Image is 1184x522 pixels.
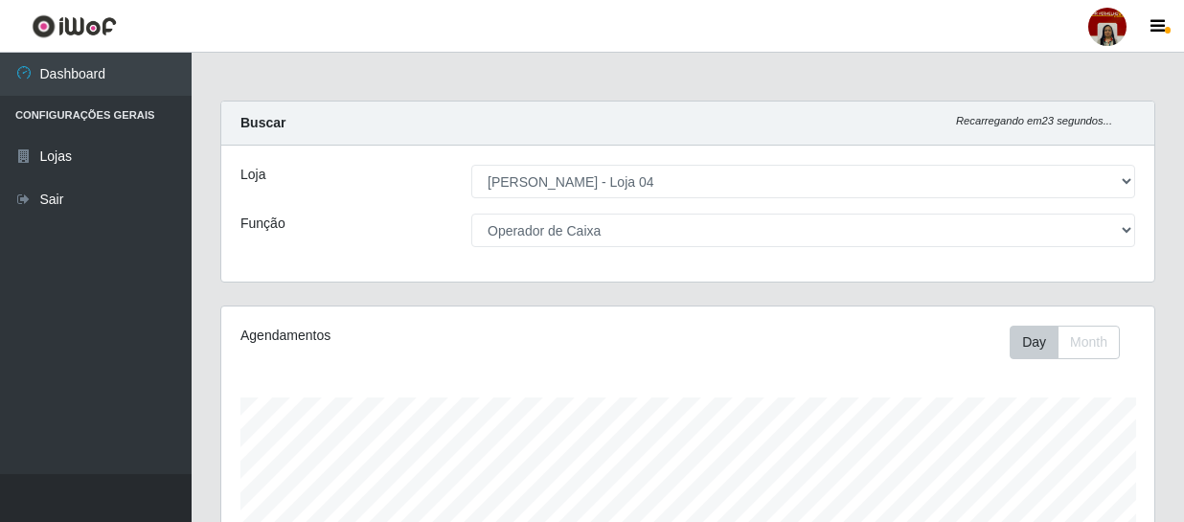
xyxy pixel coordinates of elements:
label: Função [240,214,285,234]
button: Month [1058,326,1120,359]
div: First group [1010,326,1120,359]
button: Day [1010,326,1059,359]
div: Agendamentos [240,326,597,346]
div: Toolbar with button groups [1010,326,1135,359]
strong: Buscar [240,115,285,130]
label: Loja [240,165,265,185]
img: CoreUI Logo [32,14,117,38]
i: Recarregando em 23 segundos... [956,115,1112,126]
